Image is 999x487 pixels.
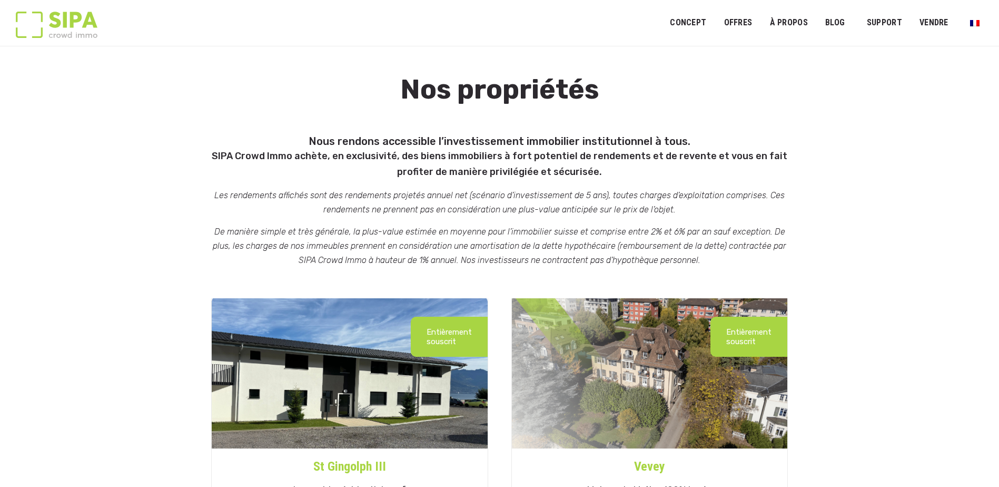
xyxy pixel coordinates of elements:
a: St Gingolph III [212,449,487,476]
em: Les rendements affichés sont des rendements projetés annuel net (scénario d’investissement de 5 a... [214,190,785,215]
a: Concept [663,11,713,35]
p: SIPA Crowd Immo achète, en exclusivité, des biens immobiliers à fort potentiel de rendements et d... [206,148,793,180]
p: Entièrement souscrit [427,327,472,346]
a: À PROPOS [763,11,815,35]
nav: Menu principal [670,9,983,36]
img: Logo [16,12,97,38]
h5: Nous rendons accessible l’investissement immobilier institutionnel à tous. [206,130,793,180]
a: VENDRE [913,11,955,35]
img: st-gin-iii [212,298,487,449]
p: Entièrement souscrit [726,327,771,346]
em: De manière simple et très générale, la plus-value estimée en moyenne pour l’immobilier suisse et ... [213,227,786,265]
h1: Nos propriétés [206,75,793,130]
a: Blog [818,11,852,35]
a: Passer à [963,13,986,33]
a: SUPPORT [860,11,909,35]
a: Vevey [512,449,787,476]
img: Français [970,20,980,26]
a: OFFRES [717,11,759,35]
